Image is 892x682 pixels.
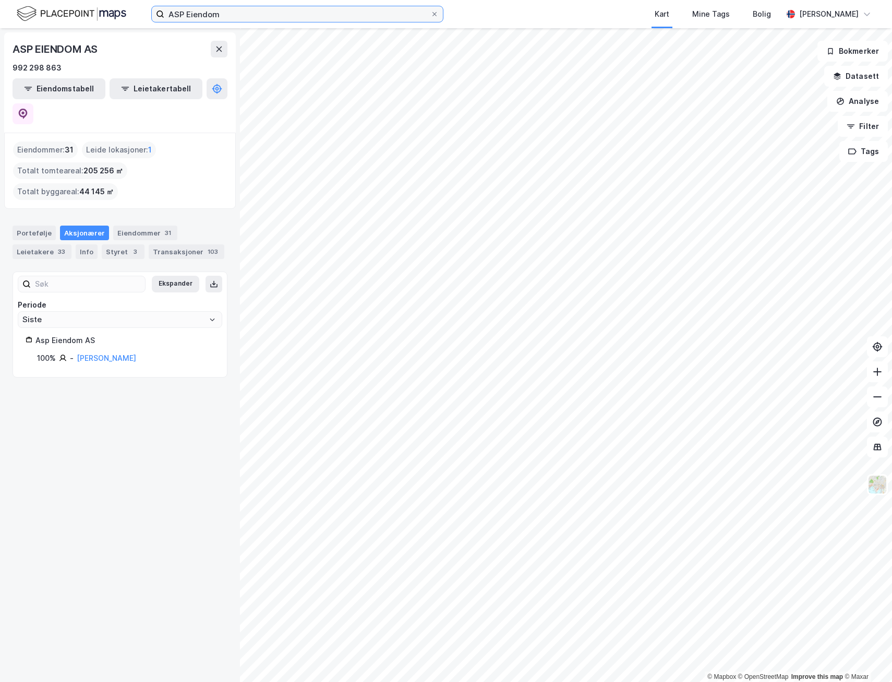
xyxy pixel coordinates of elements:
[110,78,202,99] button: Leietakertabell
[113,226,177,240] div: Eiendommer
[791,673,843,680] a: Improve this map
[839,141,888,162] button: Tags
[35,334,214,347] div: Asp Eiendom AS
[37,352,56,364] div: 100%
[738,673,789,680] a: OpenStreetMap
[206,246,220,257] div: 103
[707,673,736,680] a: Mapbox
[838,116,888,137] button: Filter
[13,183,118,200] div: Totalt byggareal :
[824,66,888,87] button: Datasett
[692,8,730,20] div: Mine Tags
[753,8,771,20] div: Bolig
[13,142,78,158] div: Eiendommer :
[152,276,199,292] button: Ekspander
[70,352,74,364] div: -
[827,91,888,112] button: Analyse
[13,78,105,99] button: Eiendomstabell
[867,475,887,495] img: Z
[83,164,123,177] span: 205 256 ㎡
[13,162,127,179] div: Totalt tomteareal :
[208,315,216,324] button: Open
[65,144,74,156] span: 31
[799,8,859,20] div: [PERSON_NAME]
[163,228,173,238] div: 31
[817,41,888,62] button: Bokmerker
[149,244,224,259] div: Transaksjoner
[31,276,145,292] input: Søk
[18,312,222,327] input: ClearOpen
[56,246,67,257] div: 33
[130,246,140,257] div: 3
[77,354,136,362] a: [PERSON_NAME]
[655,8,669,20] div: Kart
[13,244,71,259] div: Leietakere
[76,244,98,259] div: Info
[17,5,126,23] img: logo.f888ab2527a4732fd821a326f86c7f29.svg
[164,6,430,22] input: Søk på adresse, matrikkel, gårdeiere, leietakere eller personer
[18,299,222,311] div: Periode
[102,244,144,259] div: Styret
[60,226,109,240] div: Aksjonærer
[148,144,152,156] span: 1
[13,62,62,74] div: 992 298 863
[13,41,100,57] div: ASP EIENDOM AS
[840,632,892,682] iframe: Chat Widget
[79,185,114,198] span: 44 145 ㎡
[82,142,156,158] div: Leide lokasjoner :
[13,226,56,240] div: Portefølje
